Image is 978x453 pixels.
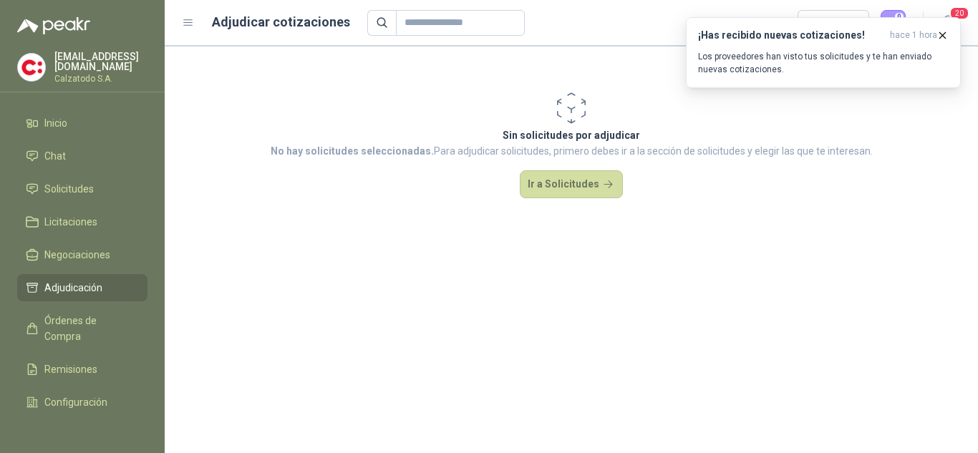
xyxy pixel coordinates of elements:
[17,109,147,137] a: Inicio
[18,54,45,81] img: Company Logo
[17,175,147,203] a: Solicitudes
[949,6,969,20] span: 20
[17,208,147,235] a: Licitaciones
[44,181,94,197] span: Solicitudes
[54,52,147,72] p: [EMAIL_ADDRESS][DOMAIN_NAME]
[17,142,147,170] a: Chat
[271,145,434,157] strong: No hay solicitudes seleccionadas.
[44,247,110,263] span: Negociaciones
[44,313,134,344] span: Órdenes de Compra
[44,394,107,410] span: Configuración
[44,148,66,164] span: Chat
[686,17,961,88] button: ¡Has recibido nuevas cotizaciones!hace 1 hora Los proveedores han visto tus solicitudes y te han ...
[806,12,848,34] div: Precio
[44,361,97,377] span: Remisiones
[17,356,147,383] a: Remisiones
[520,170,623,199] button: Ir a Solicitudes
[54,74,147,83] p: Calzatodo S.A.
[890,29,937,42] span: hace 1 hora
[935,10,961,36] button: 20
[44,214,97,230] span: Licitaciones
[44,280,102,296] span: Adjudicación
[271,143,873,159] p: Para adjudicar solicitudes, primero debes ir a la sección de solicitudes y elegir las que te inte...
[698,29,884,42] h3: ¡Has recibido nuevas cotizaciones!
[17,307,147,350] a: Órdenes de Compra
[212,12,350,32] h1: Adjudicar cotizaciones
[17,17,90,34] img: Logo peakr
[17,241,147,268] a: Negociaciones
[881,10,906,36] button: 0
[17,389,147,416] a: Configuración
[698,50,949,76] p: Los proveedores han visto tus solicitudes y te han enviado nuevas cotizaciones.
[44,115,67,131] span: Inicio
[17,274,147,301] a: Adjudicación
[271,127,873,143] p: Sin solicitudes por adjudicar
